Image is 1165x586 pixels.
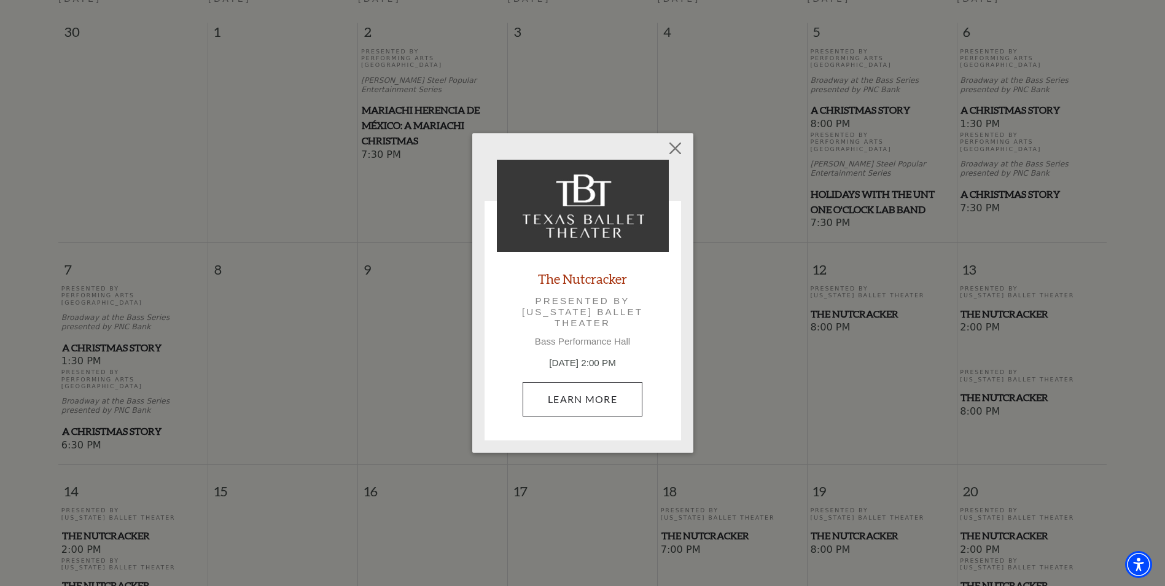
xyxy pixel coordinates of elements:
p: Presented by [US_STATE] Ballet Theater [514,295,652,329]
p: [DATE] 2:00 PM [497,356,669,370]
a: The Nutcracker [538,270,627,287]
button: Close [663,137,687,160]
a: December 13, 2:00 PM Learn More [523,382,642,416]
img: The Nutcracker [497,160,669,252]
div: Accessibility Menu [1125,551,1152,578]
p: Bass Performance Hall [497,336,669,347]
